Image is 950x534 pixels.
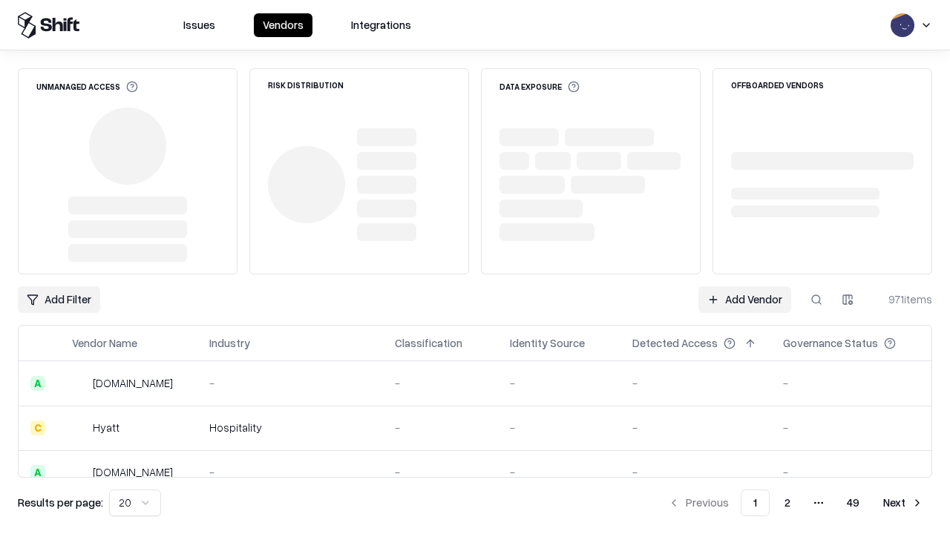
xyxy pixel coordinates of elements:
div: Industry [209,335,250,351]
button: Integrations [342,13,420,37]
div: - [209,464,371,480]
div: [DOMAIN_NAME] [93,464,173,480]
div: C [30,421,45,435]
img: primesec.co.il [72,465,87,480]
p: Results per page: [18,495,103,510]
div: - [510,420,609,435]
a: Add Vendor [698,286,791,313]
div: - [783,464,920,480]
div: - [632,420,759,435]
div: 971 items [873,291,932,307]
div: Identity Source [510,335,585,351]
div: - [632,464,759,480]
div: - [395,420,486,435]
div: - [783,375,920,391]
nav: pagination [659,489,932,516]
img: intrado.com [72,376,87,391]
div: Hospitality [209,420,371,435]
div: A [30,465,45,480]
div: Governance Status [783,335,878,351]
div: - [632,375,759,391]
button: 1 [741,489,770,516]
div: Risk Distribution [268,81,344,89]
div: Detected Access [632,335,718,351]
button: 49 [835,489,871,516]
button: 2 [773,489,802,516]
div: - [395,464,486,480]
div: - [783,420,920,435]
button: Next [874,489,932,516]
button: Add Filter [18,286,100,313]
img: Hyatt [72,421,87,435]
div: Data Exposure [499,81,580,93]
div: Classification [395,335,462,351]
div: Hyatt [93,420,119,435]
div: - [395,375,486,391]
button: Vendors [254,13,312,37]
div: - [510,375,609,391]
div: - [510,464,609,480]
div: - [209,375,371,391]
div: A [30,376,45,391]
button: Issues [174,13,224,37]
div: Unmanaged Access [36,81,138,93]
div: Offboarded Vendors [731,81,824,89]
div: [DOMAIN_NAME] [93,375,173,391]
div: Vendor Name [72,335,137,351]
